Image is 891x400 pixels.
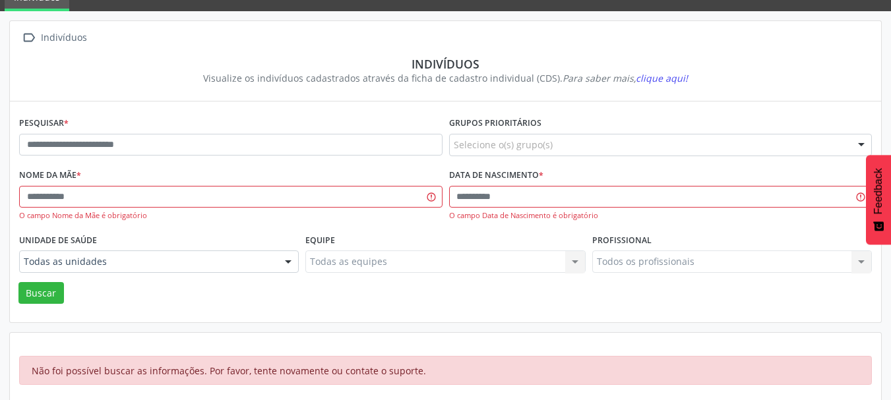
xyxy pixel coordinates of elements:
div: Visualize os indivíduos cadastrados através da ficha de cadastro individual (CDS). [28,71,863,85]
i:  [19,28,38,47]
label: Unidade de saúde [19,230,97,250]
label: Pesquisar [19,113,69,134]
div: Indivíduos [38,28,89,47]
div: O campo Nome da Mãe é obrigatório [19,210,443,221]
label: Grupos prioritários [449,113,541,134]
span: Todas as unidades [24,255,272,268]
span: clique aqui! [636,72,688,84]
span: Feedback [873,168,884,214]
label: Data de nascimento [449,165,543,186]
label: Equipe [305,230,335,250]
a:  Indivíduos [19,28,89,47]
div: Não foi possível buscar as informações. Por favor, tente novamente ou contate o suporte. [19,356,872,385]
button: Feedback - Mostrar pesquisa [866,155,891,244]
label: Nome da mãe [19,165,81,186]
span: Selecione o(s) grupo(s) [454,138,553,152]
div: O campo Data de Nascimento é obrigatório [449,210,873,221]
label: Profissional [592,230,652,250]
i: Para saber mais, [563,72,688,84]
button: Buscar [18,282,64,304]
div: Indivíduos [28,57,863,71]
